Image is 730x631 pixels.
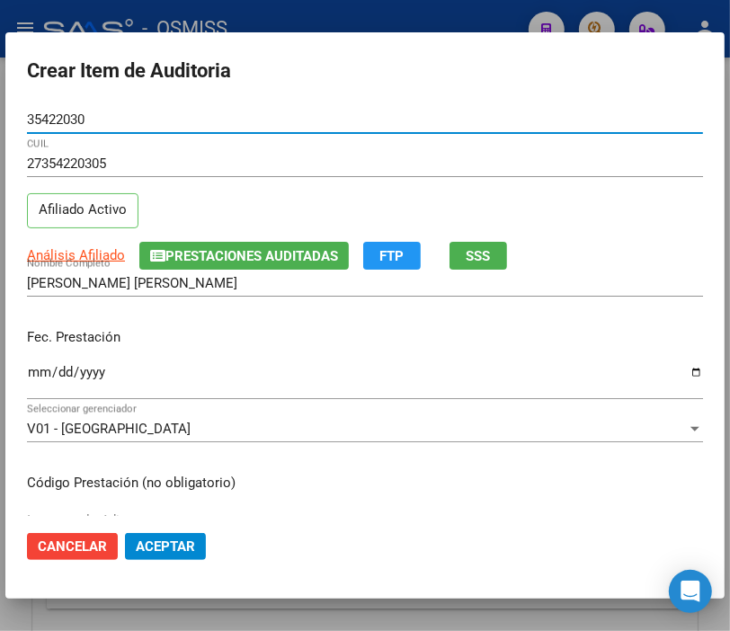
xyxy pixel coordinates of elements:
span: Cancelar [38,538,107,555]
button: Aceptar [125,533,206,560]
button: FTP [363,242,421,270]
button: Prestaciones Auditadas [139,242,349,270]
span: Prestaciones Auditadas [165,248,338,264]
button: SSS [450,242,507,270]
p: Código Prestación (no obligatorio) [27,473,703,493]
span: FTP [380,248,405,264]
p: Fec. Prestación [27,327,703,348]
div: Open Intercom Messenger [669,570,712,613]
span: SSS [467,248,491,264]
button: Cancelar [27,533,118,560]
h2: Crear Item de Auditoria [27,54,703,88]
p: Afiliado Activo [27,193,138,228]
span: Aceptar [136,538,195,555]
span: V01 - [GEOGRAPHIC_DATA] [27,421,191,437]
span: Análisis Afiliado [27,247,125,263]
